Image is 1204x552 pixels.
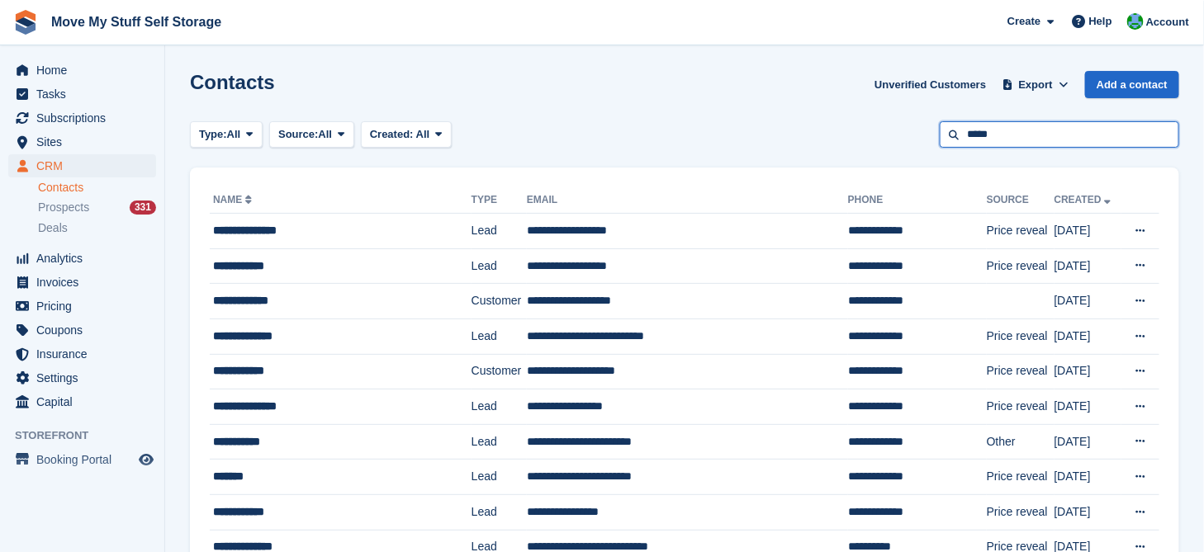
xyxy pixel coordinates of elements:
[15,427,164,444] span: Storefront
[1055,214,1121,249] td: [DATE]
[987,494,1055,530] td: Price reveal
[472,354,527,389] td: Customer
[190,71,275,93] h1: Contacts
[472,460,527,495] td: Lead
[987,354,1055,389] td: Price reveal
[1055,248,1121,284] td: [DATE]
[36,318,135,342] span: Coupons
[130,201,156,215] div: 331
[36,271,135,294] span: Invoices
[1055,284,1121,319] td: [DATE]
[136,450,156,469] a: Preview store
[472,318,527,354] td: Lead
[987,389,1055,425] td: Price reveal
[361,121,452,149] button: Created: All
[36,342,135,366] span: Insurance
[1055,494,1121,530] td: [DATE]
[999,71,1072,98] button: Export
[38,220,68,236] span: Deals
[36,154,135,177] span: CRM
[8,106,156,130] a: menu
[8,390,156,413] a: menu
[278,126,318,143] span: Source:
[36,106,135,130] span: Subscriptions
[987,187,1055,214] th: Source
[1019,77,1053,93] span: Export
[45,8,228,35] a: Move My Stuff Self Storage
[527,187,848,214] th: Email
[227,126,241,143] span: All
[38,180,156,196] a: Contacts
[848,187,987,214] th: Phone
[1127,13,1144,30] img: Dan
[8,130,156,153] a: menu
[8,342,156,366] a: menu
[1007,13,1040,30] span: Create
[36,59,135,82] span: Home
[472,494,527,530] td: Lead
[319,126,333,143] span: All
[1146,14,1189,31] span: Account
[987,214,1055,249] td: Price reveal
[38,200,89,215] span: Prospects
[472,214,527,249] td: Lead
[1089,13,1112,30] span: Help
[8,448,156,471] a: menu
[36,130,135,153] span: Sites
[36,390,135,413] span: Capital
[370,128,414,140] span: Created:
[36,83,135,106] span: Tasks
[987,460,1055,495] td: Price reveal
[36,448,135,471] span: Booking Portal
[38,219,156,237] a: Deals
[36,247,135,270] span: Analytics
[8,59,156,82] a: menu
[472,284,527,319] td: Customer
[1055,460,1121,495] td: [DATE]
[1085,71,1179,98] a: Add a contact
[199,126,227,143] span: Type:
[472,187,527,214] th: Type
[8,154,156,177] a: menu
[472,424,527,460] td: Lead
[36,366,135,389] span: Settings
[1055,318,1121,354] td: [DATE]
[8,247,156,270] a: menu
[472,248,527,284] td: Lead
[8,83,156,106] a: menu
[416,128,430,140] span: All
[13,10,38,35] img: stora-icon-8386f47178a22dfd0bd8f6a31ec36ba5ce8667c1dd55bd0f319d3a0aa187defe.svg
[868,71,993,98] a: Unverified Customers
[190,121,263,149] button: Type: All
[1055,354,1121,389] td: [DATE]
[8,271,156,294] a: menu
[213,194,255,205] a: Name
[1055,194,1115,205] a: Created
[38,199,156,216] a: Prospects 331
[1055,424,1121,460] td: [DATE]
[269,121,354,149] button: Source: All
[1055,389,1121,425] td: [DATE]
[987,248,1055,284] td: Price reveal
[8,318,156,342] a: menu
[987,424,1055,460] td: Other
[8,366,156,389] a: menu
[472,389,527,425] td: Lead
[8,295,156,318] a: menu
[987,318,1055,354] td: Price reveal
[36,295,135,318] span: Pricing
